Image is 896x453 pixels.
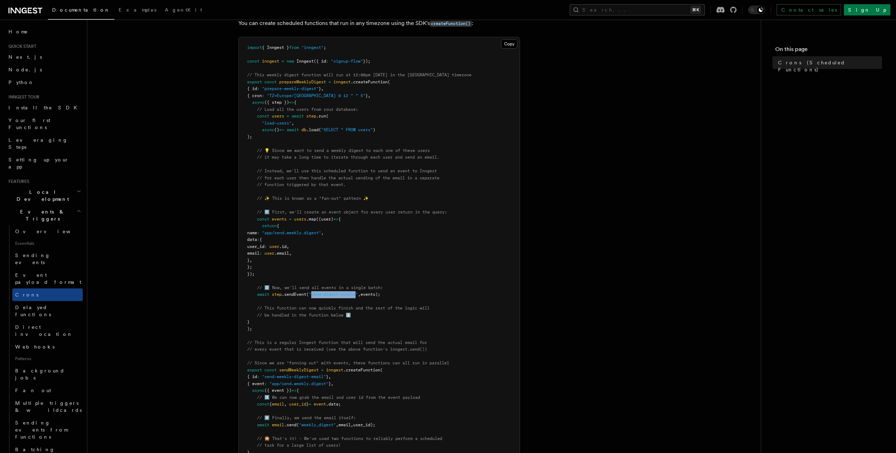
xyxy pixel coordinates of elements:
span: ( [306,292,309,297]
span: .send [284,422,296,427]
span: .createFunction [343,368,380,372]
span: db [301,127,306,132]
span: : [257,230,259,235]
span: // Load all the users from your database: [257,107,358,112]
span: "TZ=Europe/[GEOGRAPHIC_DATA] 0 12 * * 5" [267,93,365,98]
span: ({ id [314,59,326,64]
span: ( [388,79,390,84]
p: You can create scheduled functions that run in any timezone using the SDK's : [238,18,520,28]
span: () [274,127,279,132]
span: => [279,127,284,132]
span: Sending events from functions [15,420,68,440]
span: // 🎇 That's it! - We've used two functions to reliably perform a scheduled [257,436,442,441]
span: "weekly_digest" [299,422,336,427]
span: Background jobs [15,368,65,381]
span: Install the SDK [8,105,81,110]
span: = [309,402,311,407]
span: ( [326,114,328,119]
span: } [326,374,328,379]
a: Crons [12,288,83,301]
span: // 💡 Since we want to send a weekly digest to each one of these users [257,148,430,153]
span: await [257,422,269,427]
span: export [247,368,262,372]
span: user [269,244,279,249]
span: Inngest tour [6,94,39,100]
span: { [294,100,296,105]
span: // it may take a long time to iterate through each user and send an email. [257,155,439,160]
span: .id [279,244,287,249]
span: , [250,258,252,263]
span: // every event that is received (see the above function's inngest.send()) [247,347,427,352]
span: { id [247,374,257,379]
button: Events & Triggers [6,205,83,225]
h4: On this page [775,45,882,56]
span: = [287,114,289,119]
a: Sending events from functions [12,416,83,443]
span: await [257,292,269,297]
span: Essentials [12,238,83,249]
span: // task for a large list of users! [257,443,341,448]
span: ); [247,326,252,331]
span: { [277,223,279,228]
span: => [292,388,296,393]
span: email [272,402,284,407]
span: Crons [15,292,38,298]
a: Node.js [6,63,83,76]
span: Home [8,28,28,35]
span: name [247,230,257,235]
span: email [272,422,284,427]
span: "SELECT * FROM users" [321,127,373,132]
span: : [257,374,259,379]
span: // This is a regular Inngest function that will send the actual email for [247,340,427,345]
span: user [264,251,274,256]
span: Overview [15,229,88,234]
span: Event payload format [15,272,81,285]
a: Event payload format [12,269,83,288]
span: Fan out [15,388,51,393]
a: Sign Up [844,4,890,15]
span: // be handled in the function below ⬇️ [257,313,351,318]
span: step [272,292,282,297]
span: , [331,381,333,386]
span: { [269,402,272,407]
a: Next.js [6,51,83,63]
span: .data; [326,402,341,407]
span: inngest [326,368,343,372]
span: const [257,114,269,119]
span: // Since we are "fanning out" with events, these functions can all run in parallel [247,361,449,365]
span: Leveraging Steps [8,137,68,150]
span: Next.js [8,54,42,60]
a: Examples [114,2,161,19]
span: const [264,368,277,372]
span: users [272,114,284,119]
span: step [306,114,316,119]
span: = [282,59,284,64]
button: Search...⌘K [570,4,705,15]
span: { Inngest } [262,45,289,50]
span: , [284,402,287,407]
a: Direct invocation [12,321,83,340]
span: ( [380,368,383,372]
span: "app/send.weekly.digest" [269,381,328,386]
a: Fan out [12,384,83,397]
span: prepareWeeklyDigest [279,79,326,84]
span: Webhooks [15,344,55,350]
span: = [328,79,331,84]
a: Documentation [48,2,114,20]
span: return [262,223,277,228]
span: // 3️⃣ We can now grab the email and user id from the event payload [257,395,420,400]
a: Contact sales [777,4,841,15]
span: Your first Functions [8,117,50,130]
span: }); [247,272,255,276]
span: email [247,251,259,256]
span: { [296,388,299,393]
span: import [247,45,262,50]
span: inngest [262,59,279,64]
span: "signup-flow" [331,59,363,64]
span: } [319,86,321,91]
span: "app/send.weekly.digest" [262,230,321,235]
span: Node.js [8,67,42,72]
a: Install the SDK [6,101,83,114]
span: { id [247,86,257,91]
span: Direct invocation [15,324,73,337]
